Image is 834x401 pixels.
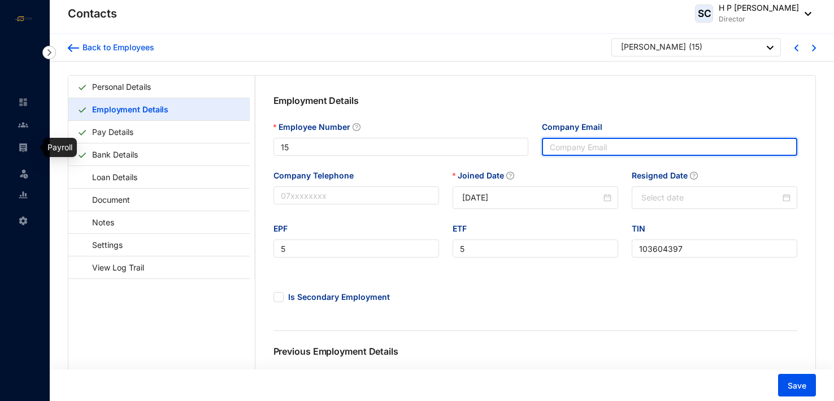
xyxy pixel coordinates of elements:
li: Contacts [9,114,36,136]
img: payroll-unselected.b590312f920e76f0c668.svg [18,142,28,152]
a: Pay Details [88,120,138,143]
input: TIN [632,239,797,258]
label: Company Email [542,121,610,133]
p: H P [PERSON_NAME] [719,2,799,14]
label: TIN [632,223,653,235]
img: nav-icon-right.af6afadce00d159da59955279c43614e.svg [42,46,56,59]
p: Director [719,14,799,25]
label: EPF [273,223,296,235]
p: Employment Details [273,94,536,121]
span: SC [697,8,711,18]
input: EPF [273,239,439,258]
a: Bank Details [88,143,142,166]
img: report-unselected.e6a6b4230fc7da01f883.svg [18,190,28,200]
p: ( 15 ) [689,41,702,55]
a: Employment Details [88,98,173,121]
li: Reports [9,184,36,206]
a: Loan Details [77,165,141,189]
label: Employee Number [273,121,368,133]
a: Document [77,188,134,211]
li: Home [9,91,36,114]
a: Personal Details [88,75,155,98]
span: question-circle [353,123,360,131]
div: Back to Employees [79,42,154,53]
label: Company Telephone [273,169,362,182]
img: dropdown-black.8e83cc76930a90b1a4fdb6d089b7bf3a.svg [767,46,774,50]
img: settings-unselected.1febfda315e6e19643a1.svg [18,216,28,226]
input: Employee Number [273,138,529,156]
li: Payroll [9,136,36,159]
input: ETF [453,239,618,258]
img: logo [11,14,37,23]
span: Save [788,380,806,391]
label: Resigned Date [632,169,706,182]
button: Save [778,374,816,396]
input: Company Email [542,138,797,156]
span: question-circle [690,172,698,180]
label: Joined Date [453,169,522,182]
img: arrow-backward-blue.96c47016eac47e06211658234db6edf5.svg [68,44,79,52]
a: Notes [77,211,118,234]
span: Is Secondary Employment [284,291,394,303]
a: Back to Employees [68,42,154,53]
div: [PERSON_NAME] [621,41,686,53]
input: Joined Date [462,191,601,204]
img: dropdown-black.8e83cc76930a90b1a4fdb6d089b7bf3a.svg [799,12,811,16]
label: ETF [453,223,475,235]
img: chevron-right-blue.16c49ba0fe93ddb13f341d83a2dbca89.svg [812,45,816,51]
a: View Log Trail [77,256,148,279]
input: Resigned Date [641,191,780,204]
p: Contacts [68,6,117,21]
a: Settings [77,233,127,256]
img: leave-unselected.2934df6273408c3f84d9.svg [18,168,29,179]
img: home-unselected.a29eae3204392db15eaf.svg [18,97,28,107]
p: Previous Employment Details [273,345,536,369]
input: Company Telephone [273,186,439,204]
img: people-unselected.118708e94b43a90eceab.svg [18,120,28,130]
img: chevron-left-blue.0fda5800d0a05439ff8ddef8047136d5.svg [794,45,798,51]
span: question-circle [506,172,514,180]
